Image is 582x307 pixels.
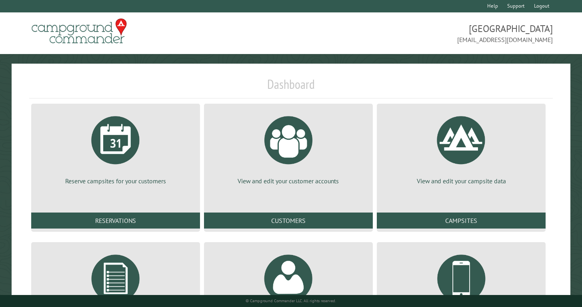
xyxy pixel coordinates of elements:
p: View and edit your customer accounts [214,177,363,185]
a: Campsites [377,213,546,229]
a: Reservations [31,213,200,229]
a: View and edit your customer accounts [214,110,363,185]
a: View and edit your campsite data [386,110,536,185]
h1: Dashboard [29,76,553,98]
p: View and edit your campsite data [386,177,536,185]
p: Reserve campsites for your customers [41,177,190,185]
a: Reserve campsites for your customers [41,110,190,185]
span: [GEOGRAPHIC_DATA] [EMAIL_ADDRESS][DOMAIN_NAME] [291,22,553,44]
a: Customers [204,213,373,229]
img: Campground Commander [29,16,129,47]
small: © Campground Commander LLC. All rights reserved. [246,298,336,303]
